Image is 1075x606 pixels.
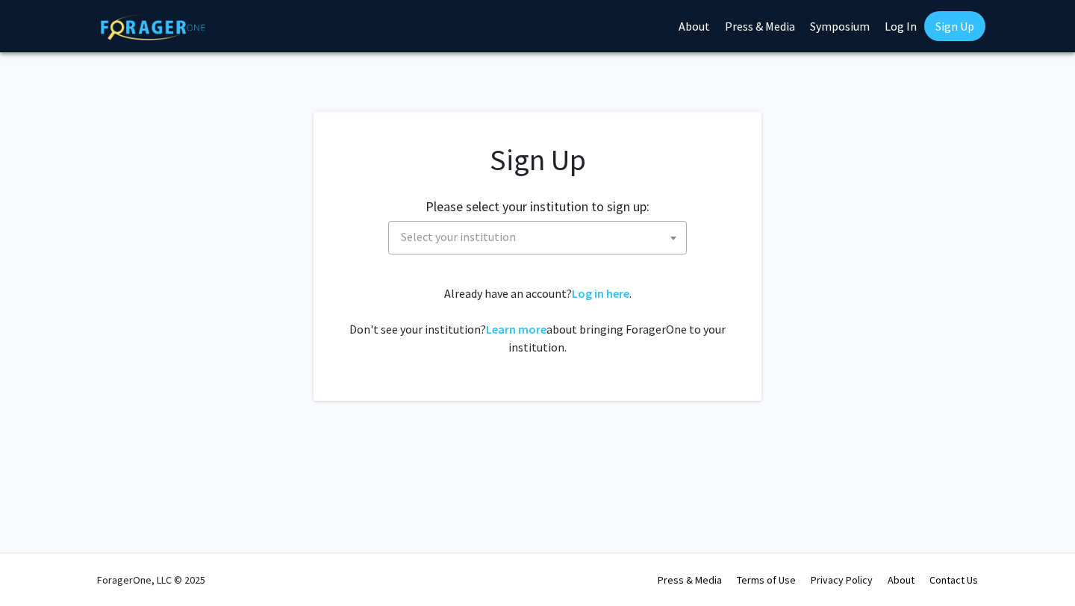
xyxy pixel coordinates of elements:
[811,573,873,587] a: Privacy Policy
[343,284,732,356] div: Already have an account? . Don't see your institution? about bringing ForagerOne to your institut...
[343,142,732,178] h1: Sign Up
[888,573,914,587] a: About
[737,573,796,587] a: Terms of Use
[658,573,722,587] a: Press & Media
[486,322,546,337] a: Learn more about bringing ForagerOne to your institution
[97,554,205,606] div: ForagerOne, LLC © 2025
[401,229,516,244] span: Select your institution
[924,11,985,41] a: Sign Up
[101,14,205,40] img: ForagerOne Logo
[426,199,649,215] h2: Please select your institution to sign up:
[929,573,978,587] a: Contact Us
[395,222,686,252] span: Select your institution
[572,286,629,301] a: Log in here
[388,221,687,254] span: Select your institution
